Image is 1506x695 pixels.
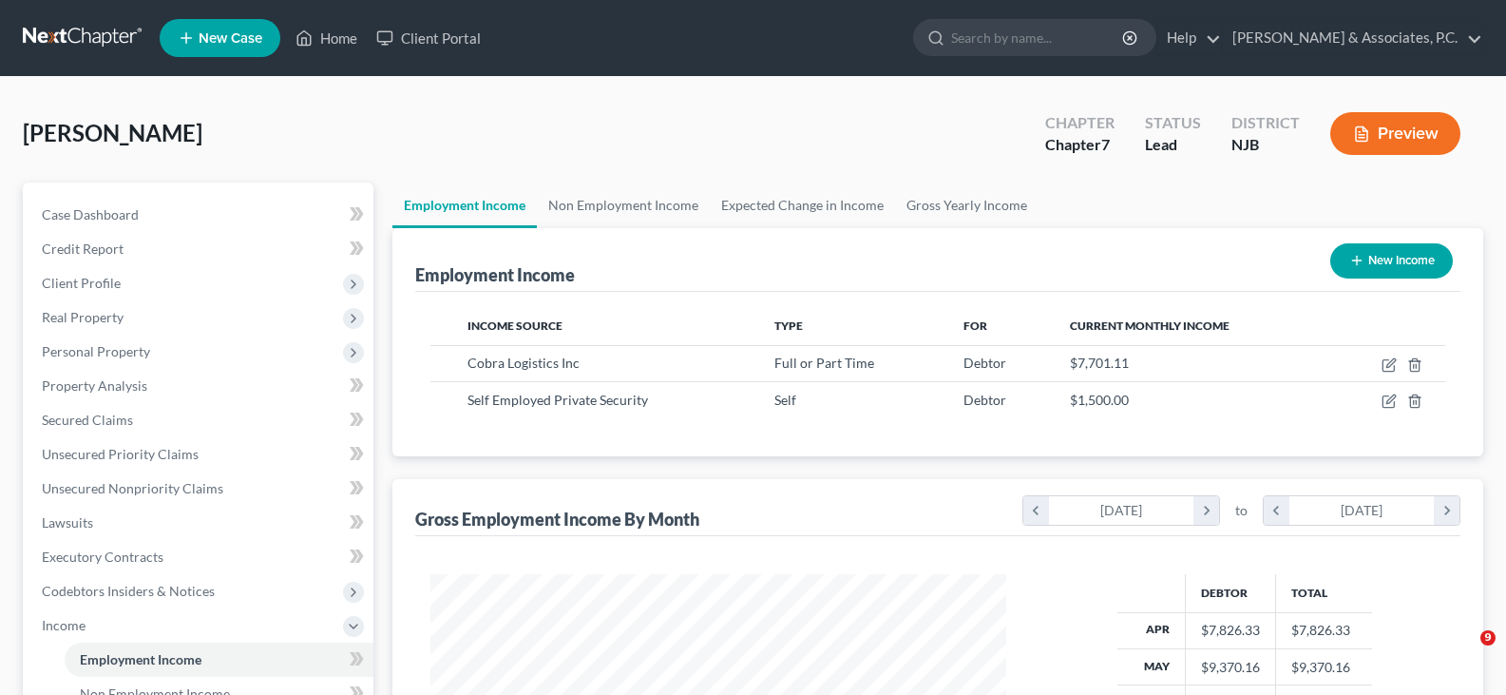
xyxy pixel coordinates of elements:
[1231,134,1300,156] div: NJB
[537,183,710,228] a: Non Employment Income
[1070,355,1129,371] span: $7,701.11
[1223,21,1482,55] a: [PERSON_NAME] & Associates, P.C.
[1045,134,1115,156] div: Chapter
[1275,574,1372,612] th: Total
[42,275,121,291] span: Client Profile
[42,241,124,257] span: Credit Report
[286,21,367,55] a: Home
[1201,621,1260,640] div: $7,826.33
[710,183,895,228] a: Expected Change in Income
[951,20,1125,55] input: Search by name...
[1441,630,1487,676] iframe: Intercom live chat
[1049,496,1194,525] div: [DATE]
[1235,501,1248,520] span: to
[1045,112,1115,134] div: Chapter
[415,508,699,531] div: Gross Employment Income By Month
[1330,243,1453,279] button: New Income
[27,437,373,472] a: Unsecured Priority Claims
[774,319,803,333] span: Type
[963,319,987,333] span: For
[199,31,262,46] span: New Case
[1101,135,1110,153] span: 7
[42,583,215,599] span: Codebtors Insiders & Notices
[467,319,562,333] span: Income Source
[27,506,373,540] a: Lawsuits
[1289,496,1435,525] div: [DATE]
[42,309,124,325] span: Real Property
[963,355,1006,371] span: Debtor
[42,412,133,428] span: Secured Claims
[1157,21,1221,55] a: Help
[42,377,147,394] span: Property Analysis
[65,643,373,677] a: Employment Income
[42,206,139,222] span: Case Dashboard
[415,263,575,286] div: Employment Income
[392,183,537,228] a: Employment Income
[42,549,163,565] span: Executory Contracts
[467,392,648,408] span: Self Employed Private Security
[1231,112,1300,134] div: District
[23,119,202,146] span: [PERSON_NAME]
[467,355,580,371] span: Cobra Logistics Inc
[774,355,874,371] span: Full or Part Time
[27,540,373,574] a: Executory Contracts
[27,198,373,232] a: Case Dashboard
[80,651,201,667] span: Employment Income
[42,514,93,531] span: Lawsuits
[1193,496,1219,525] i: chevron_right
[1330,112,1460,155] button: Preview
[1117,648,1186,685] th: May
[42,446,199,462] span: Unsecured Priority Claims
[895,183,1039,228] a: Gross Yearly Income
[1201,658,1260,677] div: $9,370.16
[367,21,490,55] a: Client Portal
[1275,648,1372,685] td: $9,370.16
[1117,612,1186,648] th: Apr
[1070,319,1230,333] span: Current Monthly Income
[1145,112,1201,134] div: Status
[42,480,223,496] span: Unsecured Nonpriority Claims
[27,403,373,437] a: Secured Claims
[27,472,373,506] a: Unsecured Nonpriority Claims
[774,392,796,408] span: Self
[963,392,1006,408] span: Debtor
[42,617,86,633] span: Income
[1185,574,1275,612] th: Debtor
[27,369,373,403] a: Property Analysis
[1264,496,1289,525] i: chevron_left
[42,343,150,359] span: Personal Property
[1480,630,1496,646] span: 9
[27,232,373,266] a: Credit Report
[1275,612,1372,648] td: $7,826.33
[1070,392,1129,408] span: $1,500.00
[1434,496,1459,525] i: chevron_right
[1145,134,1201,156] div: Lead
[1023,496,1049,525] i: chevron_left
